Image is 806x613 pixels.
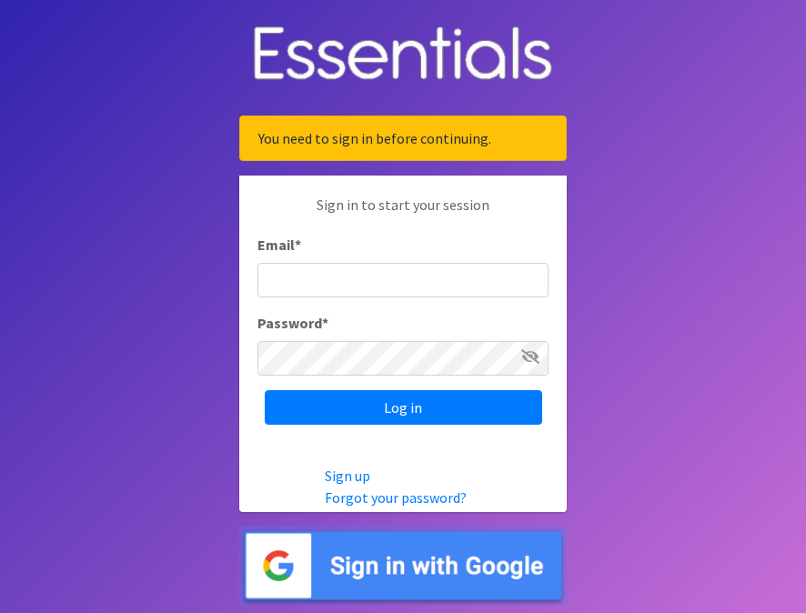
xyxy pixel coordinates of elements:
a: Sign up [325,467,370,485]
p: Sign in to start your session [257,194,549,234]
div: You need to sign in before continuing. [239,116,567,161]
abbr: required [322,314,328,332]
label: Password [257,312,328,334]
img: Sign in with Google [239,527,567,606]
abbr: required [295,236,301,254]
img: Human Essentials [239,8,567,102]
input: Log in [265,390,542,425]
a: Forgot your password? [325,488,467,507]
label: Email [257,234,301,256]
